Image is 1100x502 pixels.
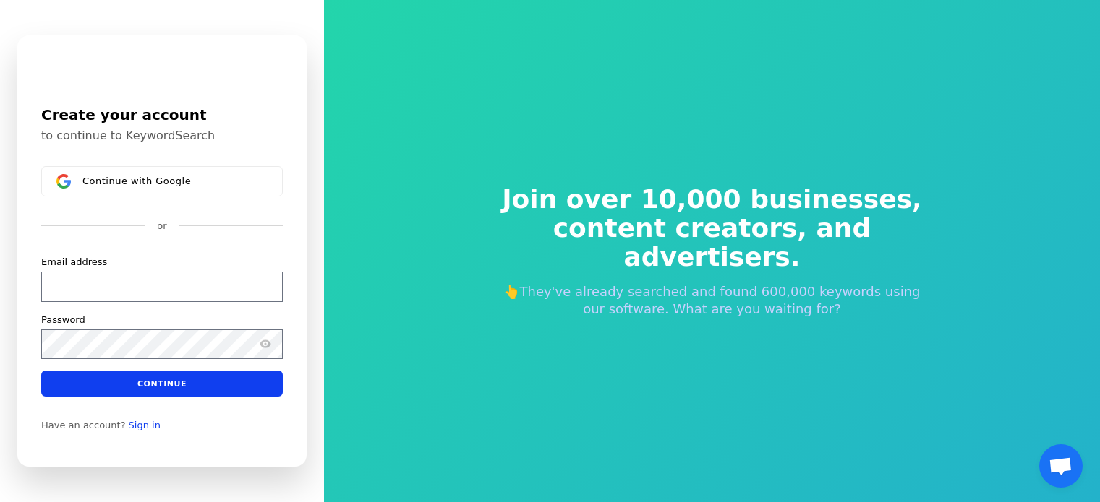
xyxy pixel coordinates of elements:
[56,174,71,189] img: Sign in with Google
[41,104,283,126] h1: Create your account
[493,185,932,214] span: Join over 10,000 businesses,
[1039,444,1083,488] div: Open chat
[41,420,126,431] span: Have an account?
[41,371,283,397] button: Continue
[41,166,283,196] button: Sign in with GoogleContinue with Google
[493,214,932,272] span: content creators, and advertisers.
[493,283,932,318] p: 👆They've already searched and found 600,000 keywords using our software. What are you waiting for?
[129,420,161,431] a: Sign in
[41,129,283,143] p: to continue to KeywordSearch
[257,335,274,352] button: Show password
[41,313,85,326] label: Password
[41,256,107,269] label: Email address
[157,220,166,233] p: or
[82,176,191,187] span: Continue with Google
